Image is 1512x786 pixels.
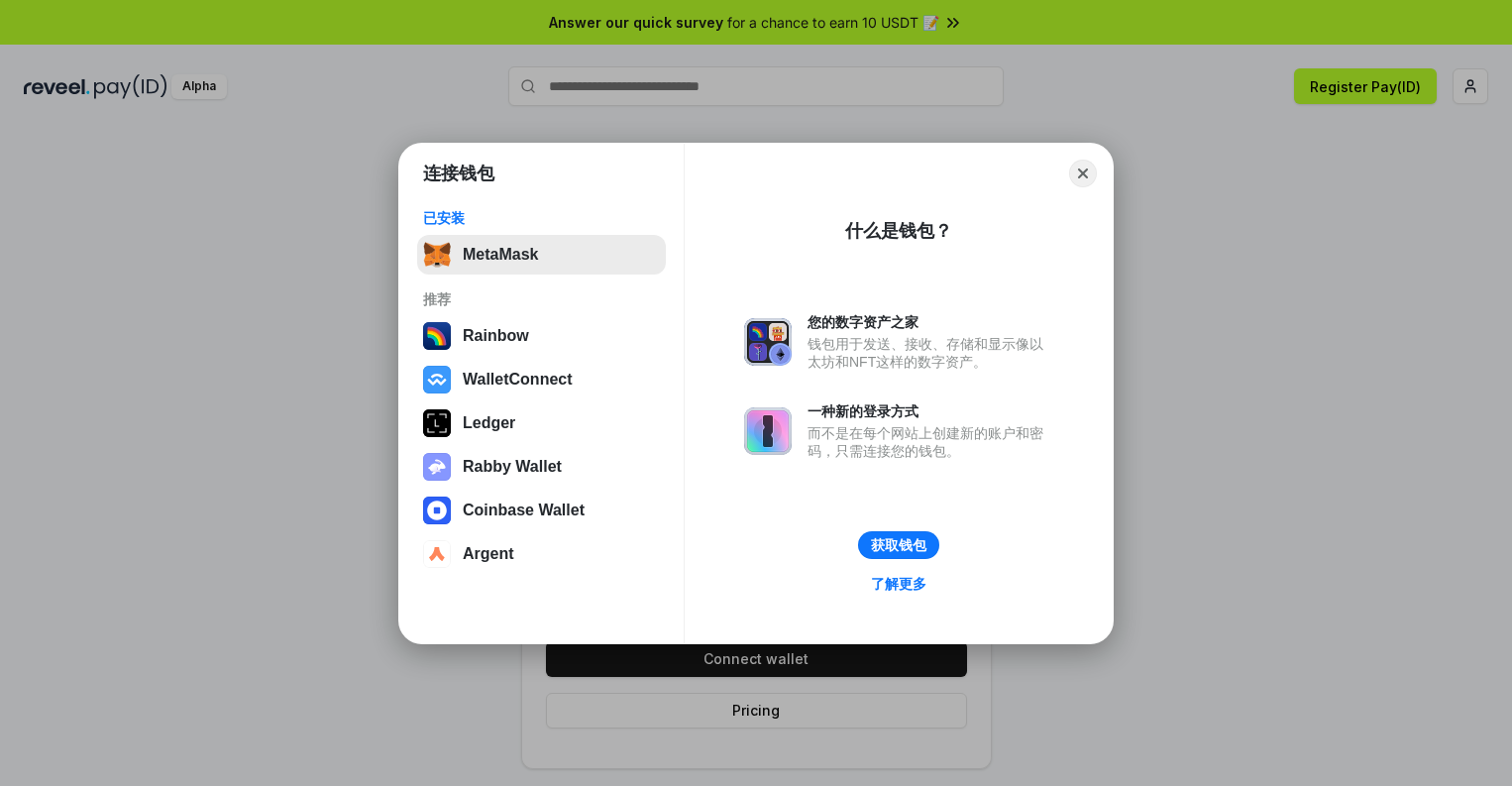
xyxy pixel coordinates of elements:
div: 您的数字资产之家 [808,313,1053,331]
img: svg+xml,%3Csvg%20width%3D%2228%22%20height%3D%2228%22%20viewBox%3D%220%200%2028%2028%22%20fill%3D... [423,366,451,393]
div: Argent [463,545,514,563]
div: 获取钱包 [871,536,926,554]
div: Ledger [463,414,515,432]
img: svg+xml,%3Csvg%20xmlns%3D%22http%3A%2F%2Fwww.w3.org%2F2000%2Fsvg%22%20fill%3D%22none%22%20viewBox... [744,318,792,366]
div: 已安装 [423,209,660,227]
button: MetaMask [417,235,666,275]
div: Coinbase Wallet [463,502,585,519]
button: Rainbow [417,316,666,356]
img: svg+xml,%3Csvg%20width%3D%2228%22%20height%3D%2228%22%20viewBox%3D%220%200%2028%2028%22%20fill%3D... [423,540,451,568]
a: 了解更多 [859,571,938,597]
img: svg+xml,%3Csvg%20width%3D%2228%22%20height%3D%2228%22%20viewBox%3D%220%200%2028%2028%22%20fill%3D... [423,497,451,524]
button: Rabby Wallet [417,447,666,487]
div: 什么是钱包？ [845,219,952,243]
img: svg+xml,%3Csvg%20fill%3D%22none%22%20height%3D%2233%22%20viewBox%3D%220%200%2035%2033%22%20width%... [423,241,451,269]
div: 而不是在每个网站上创建新的账户和密码，只需连接您的钱包。 [808,424,1053,460]
div: 一种新的登录方式 [808,402,1053,420]
img: svg+xml,%3Csvg%20xmlns%3D%22http%3A%2F%2Fwww.w3.org%2F2000%2Fsvg%22%20fill%3D%22none%22%20viewBox... [744,407,792,455]
div: MetaMask [463,246,538,264]
img: svg+xml,%3Csvg%20xmlns%3D%22http%3A%2F%2Fwww.w3.org%2F2000%2Fsvg%22%20width%3D%2228%22%20height%3... [423,409,451,437]
img: svg+xml,%3Csvg%20xmlns%3D%22http%3A%2F%2Fwww.w3.org%2F2000%2Fsvg%22%20fill%3D%22none%22%20viewBox... [423,453,451,481]
button: Close [1069,160,1097,187]
div: 推荐 [423,290,660,308]
div: Rainbow [463,327,529,345]
h1: 连接钱包 [423,162,494,185]
button: Argent [417,534,666,574]
div: 钱包用于发送、接收、存储和显示像以太坊和NFT这样的数字资产。 [808,335,1053,371]
div: 了解更多 [871,575,926,593]
button: WalletConnect [417,360,666,399]
div: Rabby Wallet [463,458,562,476]
button: 获取钱包 [858,531,939,559]
button: Coinbase Wallet [417,491,666,530]
div: WalletConnect [463,371,573,389]
button: Ledger [417,403,666,443]
img: svg+xml,%3Csvg%20width%3D%22120%22%20height%3D%22120%22%20viewBox%3D%220%200%20120%20120%22%20fil... [423,322,451,350]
